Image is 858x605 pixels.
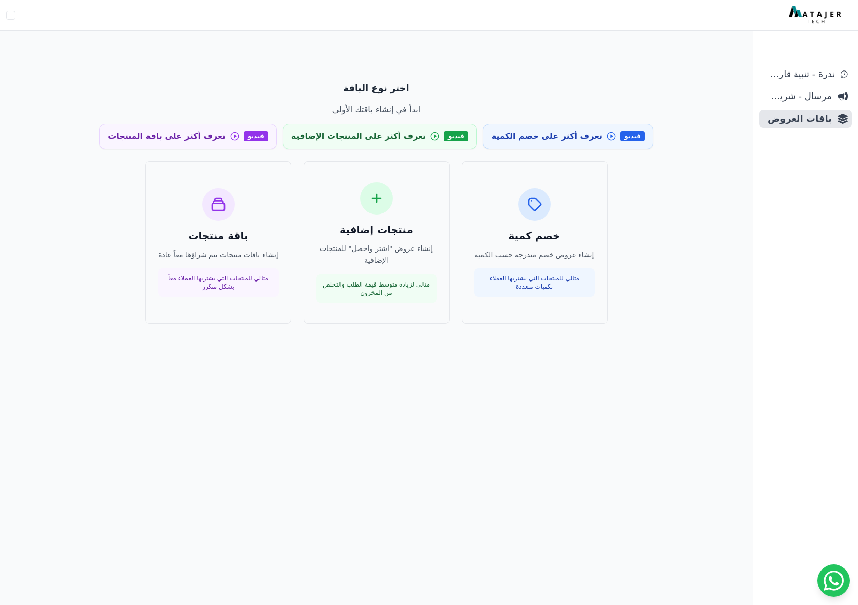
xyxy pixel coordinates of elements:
p: ابدأ في إنشاء باقتك الأولى [53,103,700,116]
span: ندرة - تنبية قارب علي النفاذ [763,67,835,81]
span: فيديو [244,131,268,141]
a: فيديو تعرف أكثر على خصم الكمية [483,124,653,149]
h3: منتجات إضافية [316,223,437,237]
p: مثالي للمنتجات التي يشتريها العملاء معاً بشكل متكرر [164,274,273,291]
span: باقات العروض [763,112,832,126]
p: إنشاء عروض "اشتر واحصل" للمنتجات الإضافية [316,243,437,266]
p: اختر نوع الباقة [53,81,700,95]
span: تعرف أكثر على خصم الكمية [492,130,602,143]
img: MatajerTech Logo [789,6,844,24]
p: إنشاء عروض خصم متدرجة حسب الكمية [474,249,595,261]
span: تعرف أكثر على باقة المنتجات [108,130,226,143]
p: مثالي لزيادة متوسط قيمة الطلب والتخلص من المخزون [322,280,431,297]
span: تعرف أكثر على المنتجات الإضافية [291,130,426,143]
span: مرسال - شريط دعاية [763,89,832,103]
h3: خصم كمية [474,229,595,243]
span: فيديو [620,131,645,141]
span: فيديو [444,131,468,141]
a: فيديو تعرف أكثر على باقة المنتجات [99,124,277,149]
p: مثالي للمنتجات التي يشتريها العملاء بكميات متعددة [480,274,589,291]
h3: باقة منتجات [158,229,279,243]
a: فيديو تعرف أكثر على المنتجات الإضافية [283,124,477,149]
p: إنشاء باقات منتجات يتم شراؤها معاً عادة [158,249,279,261]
